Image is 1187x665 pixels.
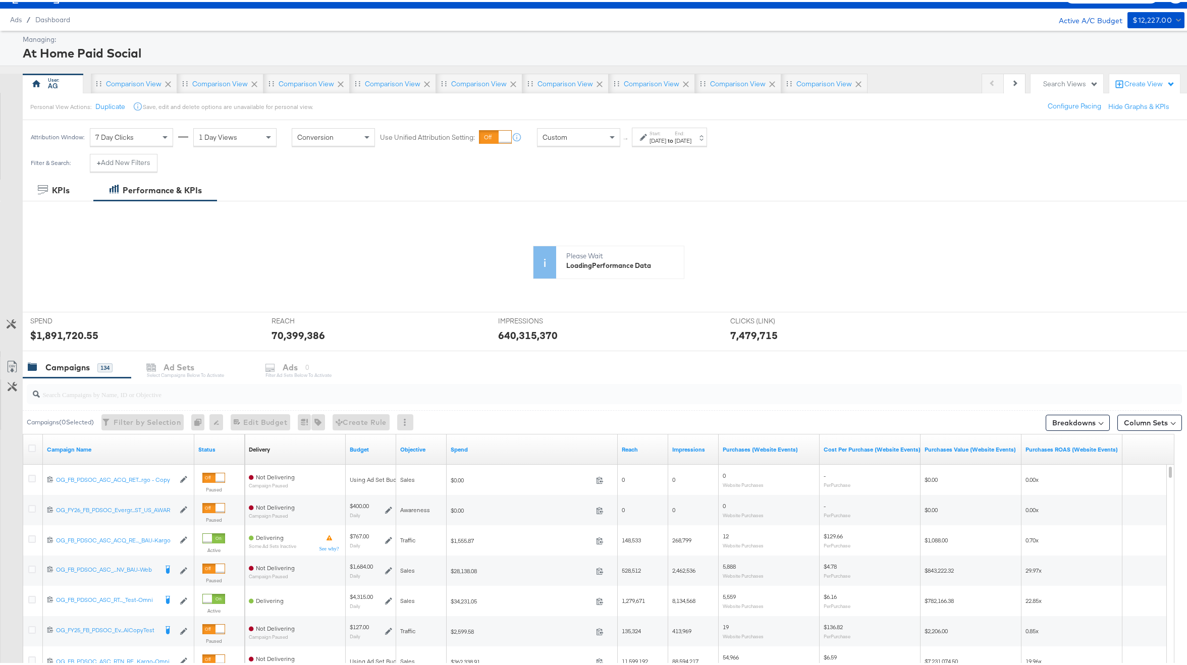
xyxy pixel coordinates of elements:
span: Not Delivering [256,471,295,479]
span: $782,166.38 [925,595,954,602]
div: Active A/C Budget [1048,10,1122,25]
div: Drag to reorder tab [700,79,706,84]
div: At Home Paid Social [23,42,1182,60]
span: 19.96x [1026,655,1042,663]
sub: Daily [350,540,360,546]
a: The total value of the purchase actions divided by spend tracked by your Custom Audience pixel on... [1026,444,1118,452]
span: $362,338.91 [451,656,592,663]
label: Paused [202,575,225,582]
a: The number of times your ad was served. On mobile apps an ad is counted as served the first time ... [672,444,715,452]
div: Campaigns ( 0 Selected) [27,416,94,425]
div: Drag to reorder tab [614,79,619,84]
a: The average cost for each purchase tracked by your Custom Audience pixel on your website after pe... [824,444,921,452]
a: OG_FB_PDSOC_ASC_ACQ_RE..._BAU-Kargo [56,534,175,543]
div: Comparison View [192,77,248,87]
div: Personal View Actions: [30,101,91,109]
button: +Add New Filters [90,152,157,170]
div: Drag to reorder tab [527,79,533,84]
span: 8,134,568 [672,595,695,602]
span: 1,279,671 [622,595,645,602]
sub: Website Purchases [723,510,764,516]
span: 7 Day Clicks [95,131,134,140]
a: The number of people your ad was served to. [622,444,664,452]
a: The maximum amount you're willing to spend on your ads, on average each day or over the lifetime ... [350,444,392,452]
span: Not Delivering [256,562,295,570]
span: 5,559 [723,591,736,598]
div: Campaigns [45,360,90,371]
a: OG_FB_PDSOC_ASC_...NV_BAU-Web [56,564,157,574]
sub: Campaign Paused [249,481,295,486]
span: 12 [723,530,729,538]
span: Traffic [400,534,415,542]
a: Your campaign name. [47,444,190,452]
span: $2,206.00 [925,625,948,633]
span: 0.00x [1026,504,1039,512]
div: $767.00 [350,530,369,538]
sub: Daily [350,510,360,516]
div: Comparison View [796,77,852,87]
strong: to [666,135,675,142]
sub: Website Purchases [723,540,764,546]
span: 0 [622,504,625,512]
span: 11,599,192 [622,655,648,663]
div: [DATE] [675,135,691,143]
span: $1,555.87 [451,535,592,542]
span: Sales [400,655,415,663]
span: Not Delivering [256,502,295,509]
div: Search Views [1043,77,1098,87]
div: Create View [1124,77,1175,87]
label: Active [202,605,225,612]
a: Shows the current state of your Ad Campaign. [198,444,241,452]
div: Comparison View [451,77,507,87]
span: 22.85x [1026,595,1042,602]
label: End: [675,128,691,135]
a: Your campaign's objective. [400,444,443,452]
label: Paused [202,515,225,521]
sub: Campaign Paused [249,632,295,638]
div: 0 [191,412,209,428]
a: OG_FB_PDSOC_ASC_RT..._Test-Omni [56,594,157,604]
div: $12,227.00 [1132,12,1172,25]
span: $843,222.32 [925,565,954,572]
div: OG_FY26_FB_PDSOC_Evergr...ST_US_AWAR [56,504,175,512]
button: Hide Graphs & KPIs [1108,100,1169,109]
span: - [824,470,826,477]
span: - [824,500,826,508]
sub: Per Purchase [824,631,850,637]
div: $1,684.00 [350,561,373,569]
div: OG_FB_PDSOC_ASC_ACQ_RET...rgo - Copy [56,474,175,482]
div: KPIs [52,183,70,194]
span: $129.66 [824,530,843,538]
span: Conversion [297,131,334,140]
span: Traffic [400,625,415,633]
strong: + [97,156,101,165]
sub: Per Purchase [824,601,850,607]
a: The total value of the purchase actions tracked by your Custom Audience pixel on your website aft... [925,444,1017,452]
label: Start: [650,128,666,135]
sub: Campaign Paused [249,511,295,517]
div: Drag to reorder tab [268,79,274,84]
span: Sales [400,474,415,481]
span: Sales [400,565,415,572]
span: 268,799 [672,534,691,542]
span: 135,324 [622,625,641,633]
sub: Per Purchase [824,571,850,577]
span: 528,512 [622,565,641,572]
a: The total amount spent to date. [451,444,614,452]
div: Comparison View [279,77,334,87]
button: $12,227.00 [1127,10,1184,26]
div: Save, edit and delete options are unavailable for personal view. [143,101,313,109]
span: 54,966 [723,651,739,659]
div: [DATE] [650,135,666,143]
sub: Website Purchases [723,480,764,486]
span: $1,088.00 [925,534,948,542]
span: 413,969 [672,625,691,633]
div: $400.00 [350,500,369,508]
span: Custom [543,131,567,140]
div: OG_FB_PDSOC_ASC_RT..._Test-Omni [56,594,157,602]
a: OG_FY25_FB_PDSOC_Ev...AICopyTest [56,624,157,634]
div: $4,315.00 [350,591,373,599]
div: Performance & KPIs [123,183,202,194]
sub: Campaign Paused [249,572,295,577]
sub: Website Purchases [723,571,764,577]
